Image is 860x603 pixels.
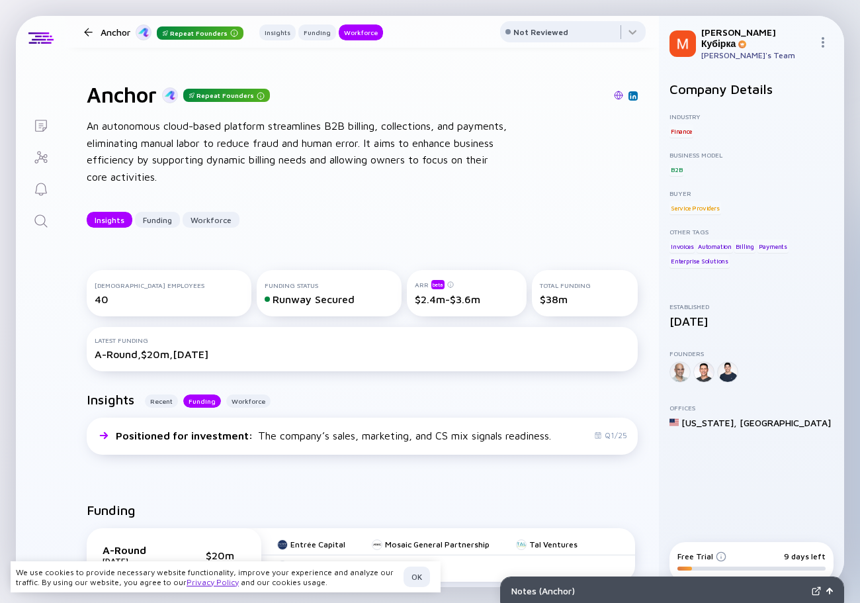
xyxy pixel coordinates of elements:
div: Mosaic General Partnership [385,539,490,549]
div: Q1/25 [594,430,627,440]
div: [DATE] [103,556,169,566]
button: OK [404,567,430,587]
div: Zeev Ventures [290,561,346,571]
div: Payments [757,240,789,253]
button: Funding [135,212,180,228]
div: Offices [669,404,834,412]
div: 9 days left [784,551,826,561]
button: Workforce [226,394,271,408]
a: Lists [16,109,65,140]
a: Search [16,204,65,236]
img: Menu [818,37,828,48]
div: Other Tags [669,228,834,236]
div: Enterprise Solutions [669,255,730,268]
div: B2B [669,163,683,176]
div: Funding [135,210,180,230]
div: Entrée Capital [290,539,345,549]
div: Service Providers [669,201,721,214]
button: Funding [298,24,336,40]
a: Tal Ventures [516,539,578,549]
div: Buyer [669,189,834,197]
div: [PERSON_NAME]'s Team [701,50,812,60]
div: Not Reviewed [513,27,568,37]
div: Industry [669,113,834,120]
div: Tal Ventures [529,539,578,549]
a: Zeev Ventures [277,561,346,571]
div: A-Round [103,544,169,556]
div: Invoices [669,240,695,253]
div: The company’s sales, marketing, and CS mix signals readiness. [116,430,551,441]
h1: Anchor [87,82,157,107]
div: Notes ( Anchor ) [511,585,806,596]
div: Workforce [339,26,383,39]
div: Workforce [183,210,239,230]
button: Insights [259,24,296,40]
div: [PERSON_NAME] Кубірка [701,26,812,49]
button: Insights [87,212,132,228]
div: Repeat Founders [183,89,270,102]
div: [US_STATE] , [681,417,737,428]
div: Automation [697,240,733,253]
div: We use cookies to provide necessary website functionality, improve your experience and analyze ou... [16,567,398,587]
div: $2.4m-$3.6m [415,293,519,305]
div: Funding [298,26,336,39]
button: Workforce [183,212,239,228]
button: Workforce [339,24,383,40]
span: Positioned for investment : [116,430,255,441]
div: Business Model [669,151,834,159]
div: Free Trial [677,551,726,561]
div: Insights [87,210,132,230]
a: Mosaic General Partnership [372,539,490,549]
div: 40 [95,293,243,305]
div: $20m [206,549,245,561]
div: Billing [734,240,755,253]
img: Микола Profile Picture [669,30,696,57]
img: United States Flag [669,418,679,427]
div: [GEOGRAPHIC_DATA] [740,417,831,428]
button: Funding [183,394,221,408]
a: Entrée Capital [277,539,345,549]
div: Anchor [101,24,243,40]
h2: Funding [87,502,136,518]
div: Insights [259,26,296,39]
div: Latest Funding [95,336,630,344]
div: [DEMOGRAPHIC_DATA] Employees [95,281,243,289]
div: Founders [669,349,834,357]
div: Funding Status [265,281,394,289]
div: Established [669,302,834,310]
div: $38m [540,293,630,305]
img: Open Notes [826,588,833,594]
div: Total Funding [540,281,630,289]
img: Expand Notes [812,586,821,596]
img: Anchor Website [614,91,623,100]
div: beta [431,280,445,289]
a: Investor Map [16,140,65,172]
h2: Insights [87,392,134,407]
div: Runway Secured [265,293,394,305]
button: Recent [145,394,178,408]
img: Anchor Linkedin Page [630,93,636,99]
h2: Company Details [669,81,834,97]
div: An autonomous cloud-based platform streamlines B2B billing, collections, and payments, eliminatin... [87,118,510,185]
div: ARR [415,279,519,289]
div: [DATE] [669,314,834,328]
div: Finance [669,124,693,138]
a: Reminders [16,172,65,204]
a: Privacy Policy [187,577,239,587]
div: Repeat Founders [157,26,243,40]
div: A-Round, $20m, [DATE] [95,348,630,360]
